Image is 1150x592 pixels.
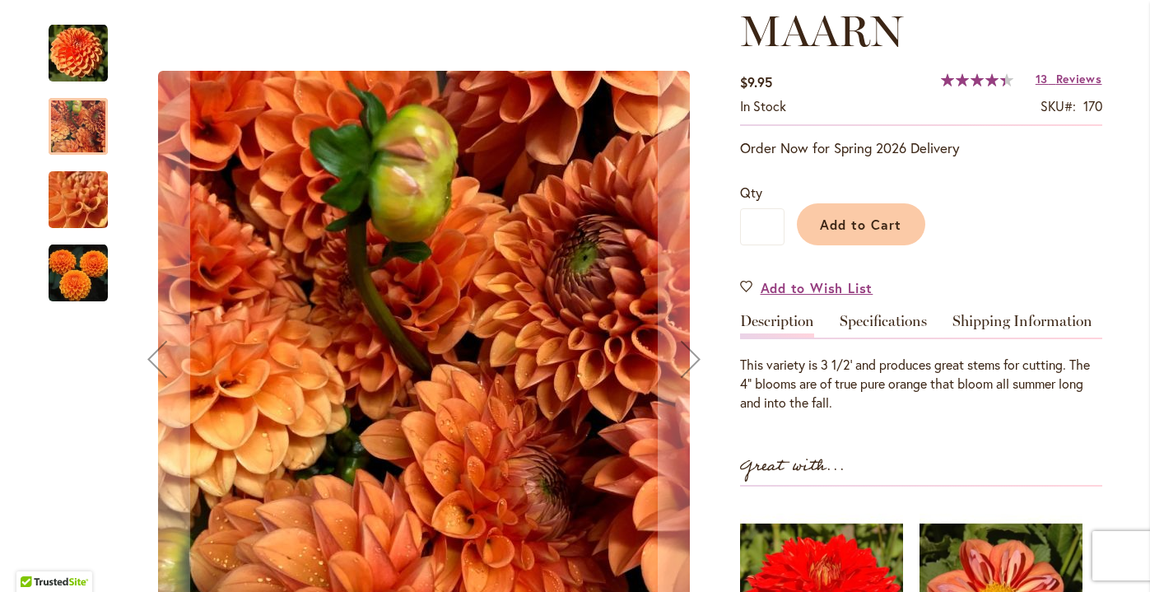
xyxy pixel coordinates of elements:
[740,73,772,91] span: $9.95
[1036,71,1102,86] a: 13 Reviews
[49,228,108,301] div: MAARN
[952,314,1092,338] a: Shipping Information
[740,278,873,297] a: Add to Wish List
[49,244,108,303] img: MAARN
[740,97,786,116] div: Availability
[740,138,1102,158] p: Order Now for Spring 2026 Delivery
[49,155,124,228] div: MAARN
[740,5,903,57] span: MAARN
[740,453,845,480] strong: Great with...
[19,156,137,245] img: MAARN
[1083,97,1102,116] div: 170
[740,356,1102,413] div: This variety is 3 1/2' and produces great stems for cutting. The 4" blooms are of true pure orang...
[740,314,814,338] a: Description
[1056,71,1102,86] span: Reviews
[740,97,786,114] span: In stock
[761,278,873,297] span: Add to Wish List
[49,8,124,82] div: MAARN
[740,184,762,201] span: Qty
[740,314,1102,413] div: Detailed Product Info
[1036,71,1048,86] span: 13
[49,82,124,155] div: MAARN
[49,24,108,83] img: MAARN
[941,73,1013,86] div: 89%
[12,534,58,580] iframe: Launch Accessibility Center
[820,216,901,233] span: Add to Cart
[797,203,925,245] button: Add to Cart
[840,314,927,338] a: Specifications
[1041,97,1076,114] strong: SKU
